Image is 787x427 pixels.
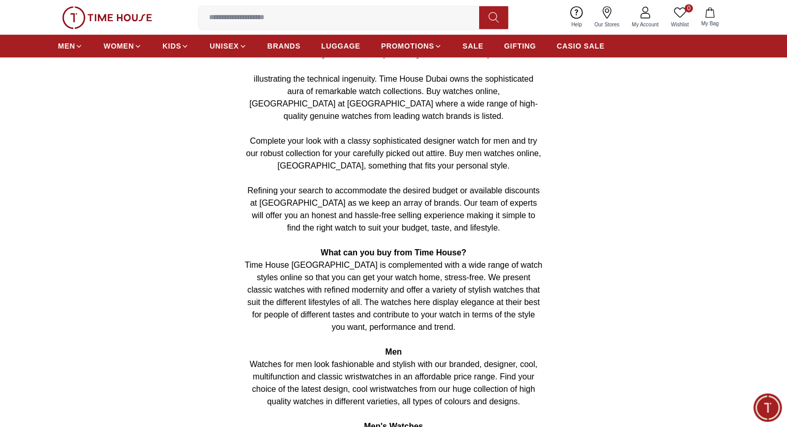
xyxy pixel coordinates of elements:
[565,4,588,30] a: Help
[210,41,239,51] span: UNISEX
[695,5,725,29] button: My Bag
[685,4,693,12] span: 0
[567,21,586,28] span: Help
[667,21,693,28] span: Wishlist
[590,21,623,28] span: Our Stores
[504,41,536,51] span: GIFTING
[249,74,538,120] span: illustrating the technical ingenuity. Time House Dubai owns the sophisticated aura of remarkable ...
[321,41,361,51] span: LUGGAGE
[321,248,467,257] strong: What can you buy from Time House?
[504,37,536,55] a: GIFTING
[62,6,152,29] img: ...
[268,41,301,51] span: BRANDS
[162,37,189,55] a: KIDS
[697,20,723,27] span: My Bag
[381,41,434,51] span: PROMOTIONS
[245,261,542,331] span: Time House [GEOGRAPHIC_DATA] is complemented with a wide range of watch styles online so that you...
[268,37,301,55] a: BRANDS
[103,41,134,51] span: WOMEN
[463,37,483,55] a: SALE
[628,21,663,28] span: My Account
[58,37,83,55] a: MEN
[58,41,75,51] span: MEN
[249,360,537,406] span: Watches for men look fashionable and stylish with our branded, designer, cool, multifunction and ...
[753,393,782,422] div: Chat Widget
[246,136,541,170] span: Complete your look with a classy sophisticated designer watch for men and try our robust collecti...
[103,37,142,55] a: WOMEN
[321,37,361,55] a: LUGGAGE
[557,41,605,51] span: CASIO SALE
[385,347,402,356] strong: Men
[463,41,483,51] span: SALE
[210,37,246,55] a: UNISEX
[665,4,695,30] a: 0Wishlist
[381,37,442,55] a: PROMOTIONS
[557,37,605,55] a: CASIO SALE
[588,4,626,30] a: Our Stores
[162,41,181,51] span: KIDS
[247,186,540,232] span: Refining your search to accommodate the desired budget or available discounts at [GEOGRAPHIC_DATA...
